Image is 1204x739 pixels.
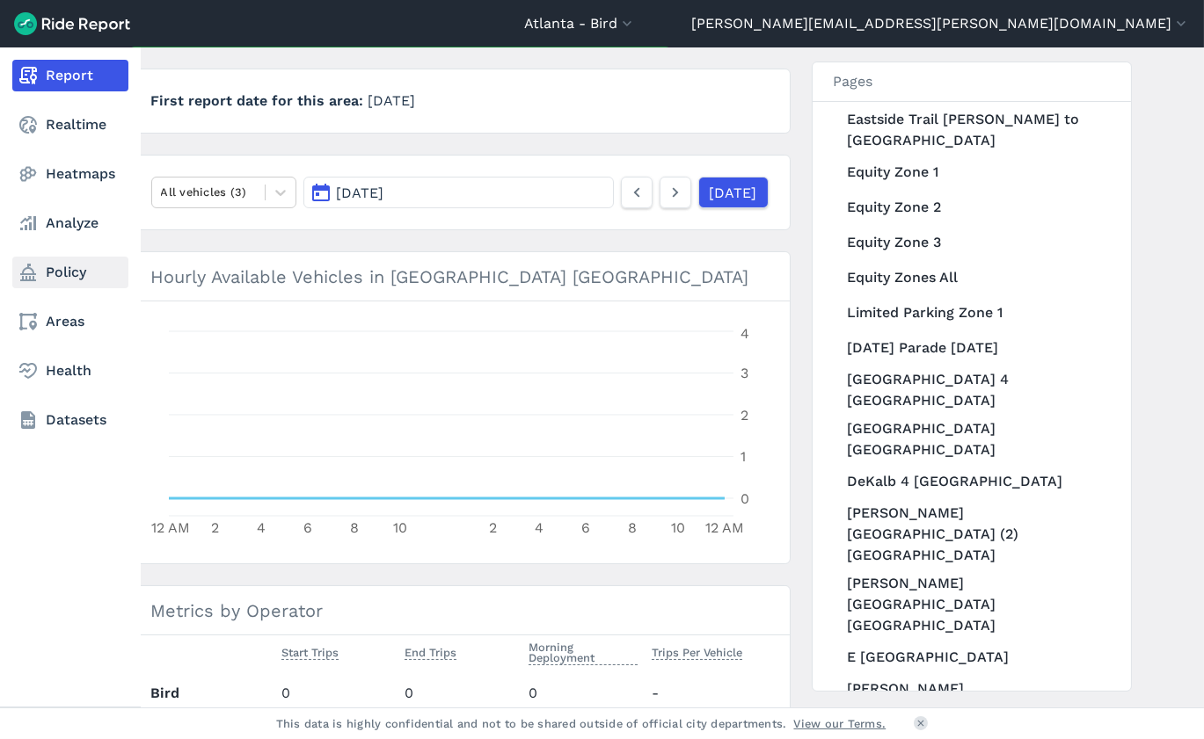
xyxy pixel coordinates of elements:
[529,637,638,665] span: Morning Deployment
[368,92,416,109] span: [DATE]
[12,60,128,91] a: Report
[837,330,1110,366] a: [DATE] Parade [DATE]
[405,642,456,663] button: End Trips
[652,642,742,663] button: Trips Per Vehicle
[257,519,266,536] tspan: 4
[14,12,130,35] img: Ride Report
[398,670,521,718] td: 0
[349,519,358,536] tspan: 8
[524,13,636,34] button: Atlanta - Bird
[837,640,1110,675] a: E [GEOGRAPHIC_DATA]
[837,155,1110,190] a: Equity Zone 1
[581,519,590,536] tspan: 6
[12,158,128,190] a: Heatmaps
[652,642,742,660] span: Trips Per Vehicle
[151,670,274,718] th: Bird
[837,295,1110,330] a: Limited Parking Zone 1
[741,365,748,381] tspan: 3
[12,257,128,288] a: Policy
[211,519,219,536] tspan: 2
[12,404,128,436] a: Datasets
[627,519,636,536] tspan: 8
[698,177,769,208] a: [DATE]
[671,519,685,536] tspan: 10
[535,519,544,536] tspan: 4
[813,62,1131,102] h3: Pages
[12,306,128,337] a: Areas
[130,586,790,635] h3: Metrics by Operator
[705,519,744,536] tspan: 12 AM
[281,642,339,660] span: Start Trips
[393,519,407,536] tspan: 10
[741,407,748,424] tspan: 2
[837,366,1110,415] a: [GEOGRAPHIC_DATA] 4 [GEOGRAPHIC_DATA]
[837,190,1110,225] a: Equity Zone 2
[12,109,128,141] a: Realtime
[303,177,613,208] button: [DATE]
[837,464,1110,499] a: DeKalb 4 [GEOGRAPHIC_DATA]
[837,260,1110,295] a: Equity Zones All
[741,490,749,507] tspan: 0
[794,715,887,732] a: View our Terms.
[303,519,312,536] tspan: 6
[405,642,456,660] span: End Trips
[837,105,1110,155] a: Eastside Trail [PERSON_NAME] to [GEOGRAPHIC_DATA]
[281,642,339,663] button: Start Trips
[522,670,645,718] td: 0
[645,670,768,718] td: -
[489,519,497,536] tspan: 2
[12,355,128,387] a: Health
[130,252,790,301] h3: Hourly Available Vehicles in [GEOGRAPHIC_DATA] [GEOGRAPHIC_DATA]
[837,415,1110,464] a: [GEOGRAPHIC_DATA] [GEOGRAPHIC_DATA]
[837,499,1110,569] a: [PERSON_NAME][GEOGRAPHIC_DATA] (2) [GEOGRAPHIC_DATA]
[741,325,749,342] tspan: 4
[529,637,638,669] button: Morning Deployment
[837,225,1110,260] a: Equity Zone 3
[837,569,1110,640] a: [PERSON_NAME][GEOGRAPHIC_DATA] [GEOGRAPHIC_DATA]
[151,92,368,109] span: First report date for this area
[336,185,383,201] span: [DATE]
[741,448,746,465] tspan: 1
[12,207,128,239] a: Analyze
[151,519,190,536] tspan: 12 AM
[691,13,1190,34] button: [PERSON_NAME][EMAIL_ADDRESS][PERSON_NAME][DOMAIN_NAME]
[274,670,398,718] td: 0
